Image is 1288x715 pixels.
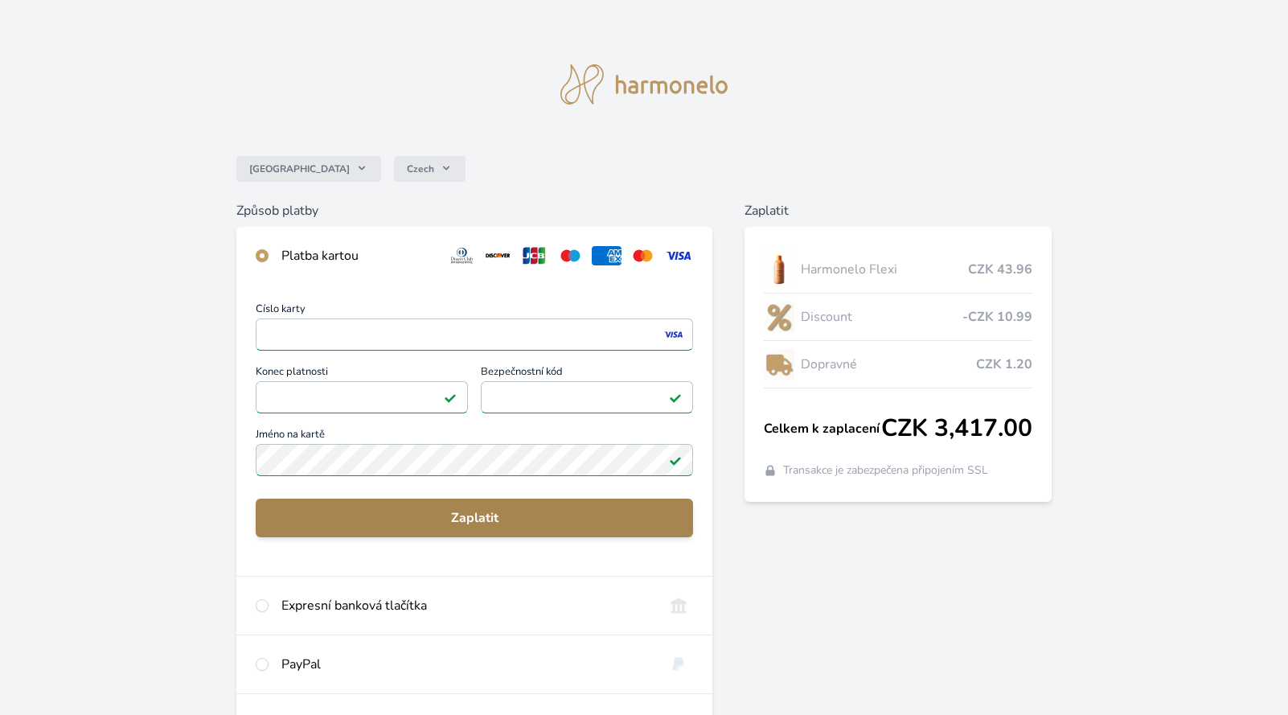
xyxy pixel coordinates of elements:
[744,201,1052,220] h6: Zaplatit
[256,367,468,381] span: Konec platnosti
[281,655,651,674] div: PayPal
[263,386,461,409] iframe: Iframe pro datum vypršení platnosti
[801,260,968,279] span: Harmonelo Flexi
[662,327,684,342] img: visa
[407,162,434,175] span: Czech
[281,246,434,265] div: Platba kartou
[669,454,682,466] img: Platné pole
[764,297,794,337] img: discount-lo.png
[592,246,621,265] img: amex.svg
[764,344,794,384] img: delivery-lo.png
[664,246,694,265] img: visa.svg
[256,429,694,444] span: Jméno na kartě
[519,246,549,265] img: jcb.svg
[256,304,694,318] span: Číslo karty
[968,260,1032,279] span: CZK 43.96
[764,249,794,290] img: CLEAN_FLEXI_se_stinem_x-hi_(1)-lo.jpg
[881,414,1032,443] span: CZK 3,417.00
[556,246,585,265] img: maestro.svg
[628,246,658,265] img: mc.svg
[783,462,988,479] span: Transakce je zabezpečena připojením SSL
[269,508,681,528] span: Zaplatit
[664,655,694,674] img: paypal.svg
[236,156,381,182] button: [GEOGRAPHIC_DATA]
[394,156,466,182] button: Czech
[236,201,713,220] h6: Způsob platby
[764,419,881,438] span: Celkem k zaplacení
[444,391,457,404] img: Platné pole
[263,323,687,346] iframe: Iframe pro číslo karty
[801,355,976,374] span: Dopravné
[256,444,694,476] input: Jméno na kartěPlatné pole
[447,246,477,265] img: diners.svg
[249,162,350,175] span: [GEOGRAPHIC_DATA]
[962,307,1032,327] span: -CZK 10.99
[488,386,686,409] iframe: Iframe pro bezpečnostní kód
[481,367,693,381] span: Bezpečnostní kód
[664,596,694,615] img: onlineBanking_CZ.svg
[560,64,728,105] img: logo.svg
[976,355,1032,374] span: CZK 1.20
[801,307,962,327] span: Discount
[669,391,682,404] img: Platné pole
[256,499,694,537] button: Zaplatit
[483,246,513,265] img: discover.svg
[281,596,651,615] div: Expresní banková tlačítka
